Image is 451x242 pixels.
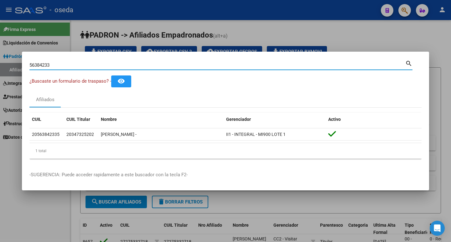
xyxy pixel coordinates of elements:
mat-icon: remove_red_eye [117,77,125,85]
span: CUIL Titular [66,117,90,122]
mat-icon: search [405,59,412,67]
datatable-header-cell: CUIL Titular [64,113,98,126]
datatable-header-cell: Gerenciador [224,113,326,126]
datatable-header-cell: Activo [326,113,422,126]
datatable-header-cell: Nombre [98,113,224,126]
p: -SUGERENCIA: Puede acceder rapidamente a este buscador con la tecla F2- [29,171,422,178]
div: 20563842335 [32,131,60,138]
div: Afiliados [36,96,54,103]
span: Nombre [101,117,117,122]
span: CUIL [32,117,41,122]
span: Gerenciador [226,117,251,122]
span: 20347325202 [66,132,94,137]
div: [PERSON_NAME] - [101,131,221,138]
datatable-header-cell: CUIL [29,113,64,126]
span: II1 - INTEGRAL - MI900 LOTE 1 [226,132,286,137]
span: ¿Buscaste un formulario de traspaso? - [29,78,111,84]
span: Activo [328,117,341,122]
div: 1 total [29,143,422,159]
div: Open Intercom Messenger [430,221,445,236]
